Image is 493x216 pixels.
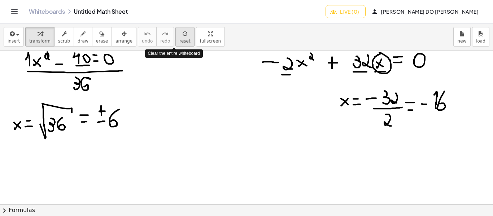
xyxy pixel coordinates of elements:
i: redo [162,30,169,38]
span: insert [8,39,20,44]
span: redo [160,39,170,44]
span: draw [78,39,88,44]
button: draw [74,27,92,47]
button: arrange [112,27,136,47]
button: fullscreen [196,27,225,47]
button: [PERSON_NAME] Do [PERSON_NAME] [367,5,484,18]
span: new [458,39,467,44]
i: undo [144,30,151,38]
span: Live (0) [332,8,359,15]
button: insert [4,27,24,47]
span: fullscreen [200,39,221,44]
div: Clear the entire whiteboard [145,49,203,58]
button: Toggle navigation [9,6,20,17]
button: load [472,27,489,47]
button: refreshreset [175,27,194,47]
i: refresh [182,30,188,38]
button: new [453,27,471,47]
span: undo [142,39,153,44]
button: erase [92,27,112,47]
button: transform [25,27,54,47]
button: redoredo [156,27,174,47]
button: Live (0) [326,5,365,18]
button: scrub [54,27,74,47]
span: scrub [58,39,70,44]
span: erase [96,39,108,44]
span: load [476,39,485,44]
a: Whiteboards [29,8,65,15]
span: arrange [115,39,132,44]
span: reset [179,39,190,44]
span: [PERSON_NAME] Do [PERSON_NAME] [373,8,479,15]
button: undoundo [138,27,157,47]
span: transform [29,39,51,44]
